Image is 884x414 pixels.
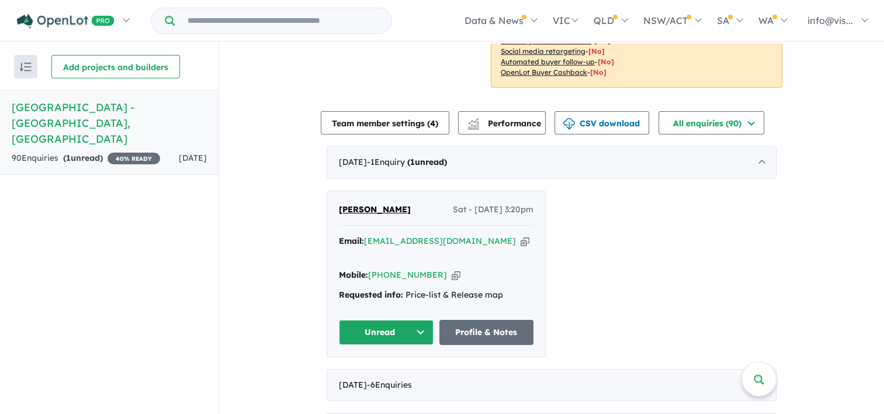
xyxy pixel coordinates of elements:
a: [EMAIL_ADDRESS][DOMAIN_NAME] [364,236,516,246]
button: Unread [339,320,434,345]
button: Add projects and builders [51,55,180,78]
h5: [GEOGRAPHIC_DATA] - [GEOGRAPHIC_DATA] , [GEOGRAPHIC_DATA] [12,99,207,147]
div: [DATE] [327,369,776,402]
u: Social media retargeting [501,47,585,56]
img: Openlot PRO Logo White [17,14,115,29]
u: Automated buyer follow-up [501,57,595,66]
img: bar-chart.svg [467,122,479,129]
strong: ( unread) [407,157,447,167]
span: [No] [588,47,605,56]
span: 1 [410,157,415,167]
span: - 6 Enquir ies [367,379,412,390]
button: Team member settings (4) [321,111,449,134]
strong: Mobile: [339,270,368,280]
button: All enquiries (90) [658,111,764,134]
span: 1 [66,153,71,163]
span: [PERSON_NAME] [339,204,411,215]
a: [PHONE_NUMBER] [368,270,447,280]
span: [No] [590,68,606,77]
span: [No] [598,57,614,66]
input: Try estate name, suburb, builder or developer [177,8,389,33]
button: Performance [458,111,546,134]
span: Sat - [DATE] 3:20pm [453,203,533,217]
span: [No] [594,36,611,45]
u: Geo-targeted email & SMS [501,36,591,45]
button: Copy [521,235,529,247]
div: [DATE] [327,146,776,179]
span: - 1 Enquir y [367,157,447,167]
strong: Email: [339,236,364,246]
span: [DATE] [179,153,207,163]
span: info@vis... [807,15,853,26]
u: OpenLot Buyer Cashback [501,68,587,77]
img: download icon [563,118,575,130]
span: Performance [469,118,541,129]
a: [PERSON_NAME] [339,203,411,217]
strong: ( unread) [63,153,103,163]
div: 90 Enquir ies [12,151,160,165]
button: CSV download [554,111,649,134]
img: line-chart.svg [468,118,479,125]
strong: Requested info: [339,289,403,300]
button: Copy [452,269,460,281]
span: 4 [430,118,435,129]
a: Profile & Notes [439,320,534,345]
div: Price-list & Release map [339,288,533,302]
span: 40 % READY [108,153,160,164]
img: sort.svg [20,63,32,71]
